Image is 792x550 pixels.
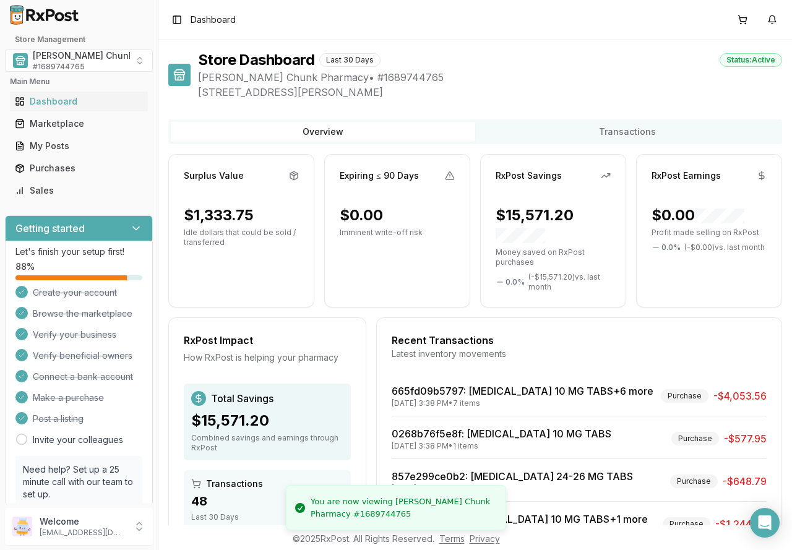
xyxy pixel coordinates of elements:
[15,246,142,258] p: Let's finish your setup first!
[671,432,719,445] div: Purchase
[392,484,633,494] div: [DATE] 3:38 PM • 1 items
[496,170,562,182] div: RxPost Savings
[684,243,765,252] span: ( - $0.00 ) vs. last month
[439,533,465,544] a: Terms
[198,70,782,85] span: [PERSON_NAME] Chunk Pharmacy • # 1689744765
[5,181,153,200] button: Sales
[392,385,653,397] a: 665fd09b5797: [MEDICAL_DATA] 10 MG TABS+6 more
[5,49,153,72] button: Select a view
[340,205,383,225] div: $0.00
[392,470,633,483] a: 857e299ce0b2: [MEDICAL_DATA] 24-26 MG TABS
[198,85,782,100] span: [STREET_ADDRESS][PERSON_NAME]
[652,228,767,238] p: Profit made selling on RxPost
[15,260,35,273] span: 88 %
[33,350,132,362] span: Verify beneficial owners
[33,286,117,299] span: Create your account
[184,228,299,247] p: Idle dollars that could be sold / transferred
[33,434,123,446] a: Invite your colleagues
[5,158,153,178] button: Purchases
[311,496,496,520] div: You are now viewing [PERSON_NAME] Chunk Pharmacy #1689744765
[33,307,132,320] span: Browse the marketplace
[10,90,148,113] a: Dashboard
[33,413,84,425] span: Post a listing
[470,533,500,544] a: Privacy
[15,118,143,130] div: Marketplace
[340,170,419,182] div: Expiring ≤ 90 Days
[715,517,767,531] span: -$1,244.08
[10,179,148,202] a: Sales
[528,272,611,292] span: ( - $15,571.20 ) vs. last month
[171,122,475,142] button: Overview
[10,157,148,179] a: Purchases
[652,205,744,225] div: $0.00
[33,371,133,383] span: Connect a bank account
[5,114,153,134] button: Marketplace
[10,135,148,157] a: My Posts
[723,474,767,489] span: -$648.79
[713,389,767,403] span: -$4,053.56
[184,170,244,182] div: Surplus Value
[15,184,143,197] div: Sales
[5,5,84,25] img: RxPost Logo
[15,221,85,236] h3: Getting started
[191,512,343,522] div: Last 30 Days
[392,398,653,408] div: [DATE] 3:38 PM • 7 items
[211,391,273,406] span: Total Savings
[10,113,148,135] a: Marketplace
[23,463,135,501] p: Need help? Set up a 25 minute call with our team to set up.
[23,501,71,512] a: Book a call
[10,77,148,87] h2: Main Menu
[33,62,85,72] span: # 1689744765
[40,528,126,538] p: [EMAIL_ADDRESS][DOMAIN_NAME]
[670,475,718,488] div: Purchase
[340,228,455,238] p: Imminent write-off risk
[506,277,525,287] span: 0.0 %
[33,49,179,62] span: [PERSON_NAME] Chunk Pharmacy
[724,431,767,446] span: -$577.95
[5,136,153,156] button: My Posts
[15,95,143,108] div: Dashboard
[319,53,381,67] div: Last 30 Days
[475,122,780,142] button: Transactions
[652,170,721,182] div: RxPost Earnings
[392,348,767,360] div: Latest inventory movements
[191,492,343,510] div: 48
[15,140,143,152] div: My Posts
[750,508,780,538] div: Open Intercom Messenger
[720,53,782,67] div: Status: Active
[198,50,314,70] h1: Store Dashboard
[496,247,611,267] p: Money saved on RxPost purchases
[392,513,648,525] a: f75f7ddbd79a: [MEDICAL_DATA] 10 MG TABS+1 more
[184,205,254,225] div: $1,333.75
[392,428,611,440] a: 0268b76f5e8f: [MEDICAL_DATA] 10 MG TABS
[12,517,32,536] img: User avatar
[40,515,126,528] p: Welcome
[661,243,681,252] span: 0.0 %
[392,333,767,348] div: Recent Transactions
[15,162,143,174] div: Purchases
[206,478,263,490] span: Transactions
[191,411,343,431] div: $15,571.20
[663,517,710,531] div: Purchase
[33,392,104,404] span: Make a purchase
[496,205,611,245] div: $15,571.20
[5,92,153,111] button: Dashboard
[191,14,236,26] nav: breadcrumb
[661,389,708,403] div: Purchase
[5,35,153,45] h2: Store Management
[184,351,351,364] div: How RxPost is helping your pharmacy
[184,333,351,348] div: RxPost Impact
[191,14,236,26] span: Dashboard
[392,441,611,451] div: [DATE] 3:38 PM • 1 items
[33,329,116,341] span: Verify your business
[191,433,343,453] div: Combined savings and earnings through RxPost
